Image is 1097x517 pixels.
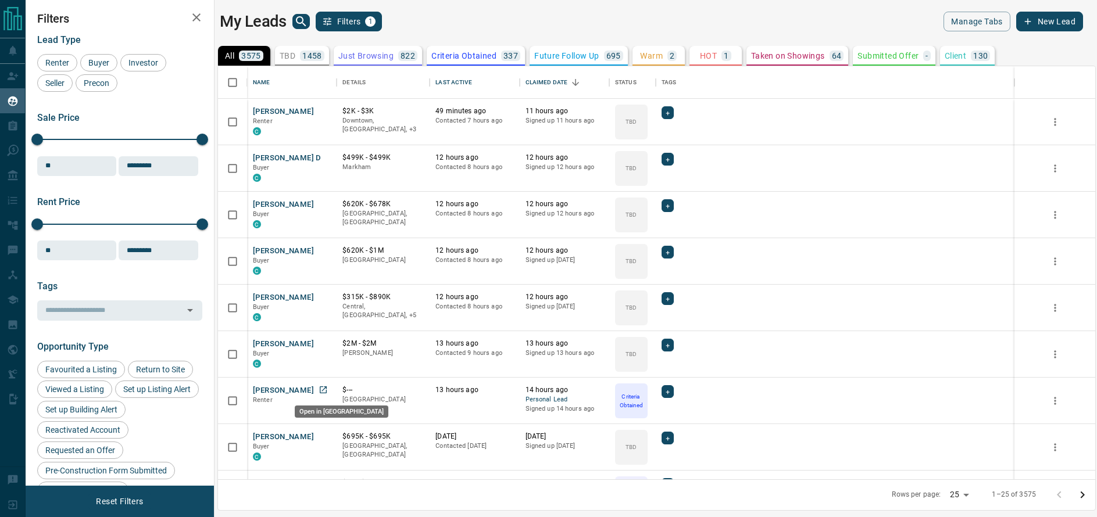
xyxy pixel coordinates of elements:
[342,66,366,99] div: Details
[526,153,603,163] p: 12 hours ago
[253,127,261,135] div: condos.ca
[662,199,674,212] div: +
[41,385,108,394] span: Viewed a Listing
[316,12,383,31] button: Filters1
[253,478,314,489] button: [PERSON_NAME]
[253,210,270,218] span: Buyer
[435,199,513,209] p: 12 hours ago
[366,17,374,26] span: 1
[342,395,424,404] p: [GEOGRAPHIC_DATA]
[253,106,314,117] button: [PERSON_NAME]
[342,478,424,488] p: $2K - $3K
[666,153,670,165] span: +
[41,466,171,475] span: Pre-Construction Form Submitted
[253,174,261,182] div: condos.ca
[37,421,128,439] div: Reactivated Account
[1016,12,1083,31] button: New Lead
[316,382,331,397] a: Open in New Tab
[945,52,966,60] p: Client
[253,246,314,257] button: [PERSON_NAME]
[253,313,261,321] div: condos.ca
[80,54,117,71] div: Buyer
[37,281,58,292] span: Tags
[80,78,113,88] span: Precon
[253,385,314,396] button: [PERSON_NAME]
[37,34,81,45] span: Lead Type
[435,478,513,488] p: 22 hours ago
[666,432,670,444] span: +
[662,66,677,99] div: Tags
[342,339,424,349] p: $2M - $2M
[526,163,603,172] p: Signed up 12 hours ago
[1046,299,1064,317] button: more
[662,339,674,351] div: +
[435,441,513,451] p: Contacted [DATE]
[76,74,117,92] div: Precon
[435,339,513,349] p: 13 hours ago
[253,257,270,264] span: Buyer
[724,52,728,60] p: 1
[253,199,314,210] button: [PERSON_NAME]
[342,106,424,116] p: $2K - $3K
[666,246,670,258] span: +
[945,486,973,503] div: 25
[435,163,513,172] p: Contacted 8 hours ago
[662,385,674,398] div: +
[88,491,151,511] button: Reset Filters
[253,292,314,303] button: [PERSON_NAME]
[435,302,513,311] p: Contacted 8 hours ago
[1046,439,1064,456] button: more
[253,267,261,275] div: condos.ca
[526,385,603,395] p: 14 hours ago
[253,153,321,164] button: [PERSON_NAME] D
[944,12,1010,31] button: Manage Tabs
[526,66,568,99] div: Claimed Date
[182,302,198,318] button: Open
[124,58,162,67] span: Investor
[666,107,670,119] span: +
[253,164,270,171] span: Buyer
[342,385,424,395] p: $---
[526,395,603,405] span: Personal Lead
[662,153,674,166] div: +
[253,66,270,99] div: Name
[640,52,663,60] p: Warm
[626,257,637,265] p: TBD
[526,106,603,116] p: 11 hours ago
[626,164,637,173] p: TBD
[662,478,674,491] div: +
[609,66,656,99] div: Status
[526,246,603,256] p: 12 hours ago
[342,441,424,459] p: [GEOGRAPHIC_DATA], [GEOGRAPHIC_DATA]
[115,380,199,398] div: Set up Listing Alert
[435,246,513,256] p: 12 hours ago
[41,446,119,455] span: Requested an Offer
[220,12,287,31] h1: My Leads
[892,490,941,500] p: Rows per page:
[526,116,603,125] p: Signed up 11 hours ago
[280,52,295,60] p: TBD
[857,52,919,60] p: Submitted Offer
[253,360,261,368] div: condos.ca
[526,478,603,488] p: [DATE]
[292,14,310,29] button: search button
[526,404,603,414] p: Signed up 14 hours ago
[526,199,603,209] p: 12 hours ago
[37,12,202,26] h2: Filters
[37,74,73,92] div: Seller
[973,52,988,60] p: 130
[751,52,825,60] p: Taken on Showings
[253,350,270,357] span: Buyer
[342,256,424,265] p: [GEOGRAPHIC_DATA]
[431,52,496,60] p: Criteria Obtained
[626,303,637,312] p: TBD
[435,292,513,302] p: 12 hours ago
[253,443,270,450] span: Buyer
[295,405,388,418] div: Open in [GEOGRAPHIC_DATA]
[435,385,513,395] p: 13 hours ago
[253,303,270,311] span: Buyer
[435,256,513,265] p: Contacted 8 hours ago
[666,339,670,351] span: +
[120,54,166,71] div: Investor
[1046,206,1064,224] button: more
